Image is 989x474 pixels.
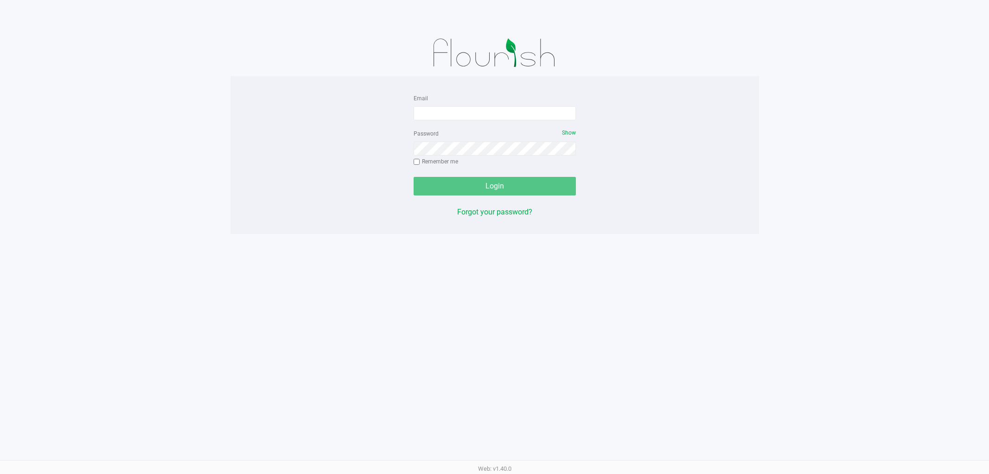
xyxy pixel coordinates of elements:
label: Email [414,94,428,103]
label: Remember me [414,157,458,166]
input: Remember me [414,159,420,165]
button: Forgot your password? [457,207,532,218]
label: Password [414,130,439,138]
span: Show [562,130,576,136]
span: Web: v1.40.0 [478,465,511,472]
